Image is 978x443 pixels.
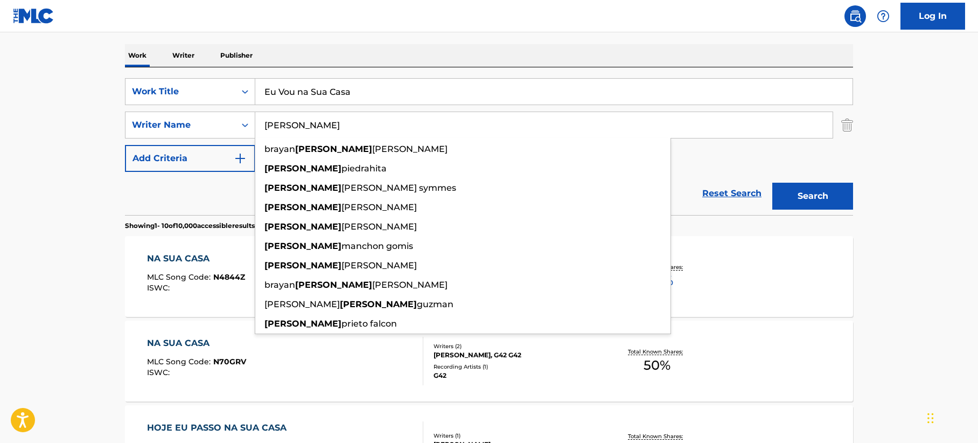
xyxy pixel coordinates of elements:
[213,272,245,282] span: N4844Z
[341,202,417,212] span: [PERSON_NAME]
[872,5,894,27] div: Help
[13,8,54,24] img: MLC Logo
[644,356,670,375] span: 50 %
[264,280,295,290] span: brayan
[147,421,292,434] div: HOJE EU PASSO NA SUA CASA
[132,119,229,131] div: Writer Name
[341,221,417,232] span: [PERSON_NAME]
[844,5,866,27] a: Public Search
[841,112,853,139] img: Delete Criterion
[417,299,453,309] span: guzman
[341,319,397,329] span: prieto falcon
[434,350,596,360] div: [PERSON_NAME], G42 G42
[169,44,198,67] p: Writer
[341,163,387,174] span: piedrahita
[147,272,213,282] span: MLC Song Code :
[697,182,767,205] a: Reset Search
[900,3,965,30] a: Log In
[125,145,255,172] button: Add Criteria
[264,299,340,309] span: [PERSON_NAME]
[213,357,246,366] span: N70GRV
[234,152,247,165] img: 9d2ae6d4665cec9f34b9.svg
[264,221,341,232] strong: [PERSON_NAME]
[341,260,417,271] span: [PERSON_NAME]
[434,363,596,371] div: Recording Artists ( 1 )
[147,368,172,377] span: ISWC :
[295,280,372,290] strong: [PERSON_NAME]
[147,283,172,293] span: ISWC :
[147,357,213,366] span: MLC Song Code :
[264,144,295,154] span: brayan
[132,85,229,98] div: Work Title
[772,183,853,210] button: Search
[125,236,853,317] a: NA SUA CASAMLC Song Code:N4844ZISWC:Writers (1)[PERSON_NAME]Recording Artists (0)Total Known Shar...
[372,144,448,154] span: [PERSON_NAME]
[434,432,596,440] div: Writers ( 1 )
[264,163,341,174] strong: [PERSON_NAME]
[434,342,596,350] div: Writers ( 2 )
[877,10,890,23] img: help
[125,321,853,402] a: NA SUA CASAMLC Song Code:N70GRVISWC:Writers (2)[PERSON_NAME], G42 G42Recording Artists (1)G42Tota...
[372,280,448,290] span: [PERSON_NAME]
[295,144,372,154] strong: [PERSON_NAME]
[264,260,341,271] strong: [PERSON_NAME]
[434,371,596,380] div: G42
[217,44,256,67] p: Publisher
[125,221,302,231] p: Showing 1 - 10 of 10,000 accessible results (Total 236,275 )
[125,44,150,67] p: Work
[264,241,341,251] strong: [PERSON_NAME]
[340,299,417,309] strong: [PERSON_NAME]
[147,337,246,350] div: NA SUA CASA
[628,348,686,356] p: Total Known Shares:
[628,432,686,440] p: Total Known Shares:
[264,319,341,329] strong: [PERSON_NAME]
[927,402,934,434] div: Drag
[264,183,341,193] strong: [PERSON_NAME]
[341,241,413,251] span: manchon gomis
[849,10,862,23] img: search
[147,252,245,265] div: NA SUA CASA
[125,78,853,215] form: Search Form
[924,391,978,443] iframe: Chat Widget
[264,202,341,212] strong: [PERSON_NAME]
[341,183,456,193] span: [PERSON_NAME] symmes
